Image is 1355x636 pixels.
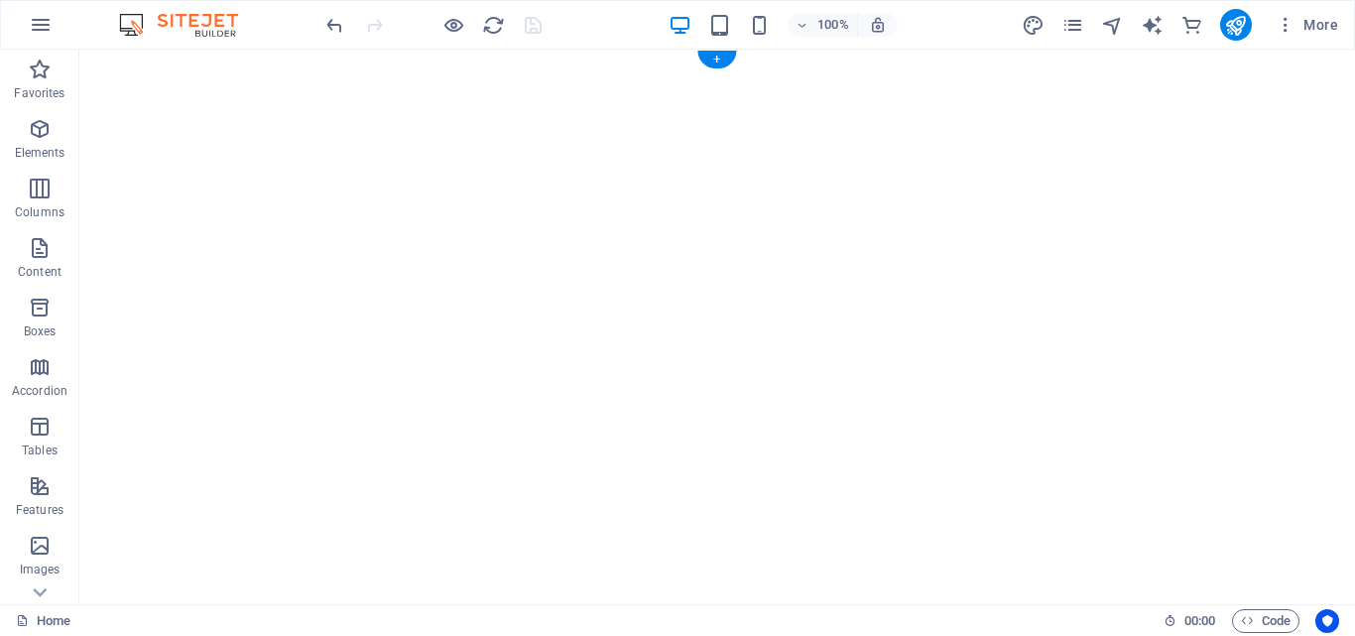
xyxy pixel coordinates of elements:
[114,13,263,37] img: Editor Logo
[15,145,65,161] p: Elements
[14,85,64,101] p: Favorites
[1268,9,1346,41] button: More
[323,14,346,37] i: Undo: change_data (Ctrl+Z)
[1141,13,1165,37] button: text_generator
[12,383,67,399] p: Accordion
[1315,609,1339,633] button: Usercentrics
[20,562,61,577] p: Images
[18,264,62,280] p: Content
[481,13,505,37] button: reload
[1141,14,1164,37] i: AI Writer
[1061,13,1085,37] button: pages
[322,13,346,37] button: undo
[1164,609,1216,633] h6: Session time
[869,16,887,34] i: On resize automatically adjust zoom level to fit chosen device.
[1198,613,1201,628] span: :
[1101,13,1125,37] button: navigator
[1232,609,1299,633] button: Code
[817,13,849,37] h6: 100%
[1061,14,1084,37] i: Pages (Ctrl+Alt+S)
[1180,14,1203,37] i: Commerce
[16,609,70,633] a: Click to cancel selection. Double-click to open Pages
[22,443,58,458] p: Tables
[15,204,64,220] p: Columns
[1184,609,1215,633] span: 00 00
[788,13,858,37] button: 100%
[1022,13,1046,37] button: design
[697,51,736,68] div: +
[1101,14,1124,37] i: Navigator
[1022,14,1045,37] i: Design (Ctrl+Alt+Y)
[16,502,63,518] p: Features
[1224,14,1247,37] i: Publish
[1180,13,1204,37] button: commerce
[1276,15,1338,35] span: More
[482,14,505,37] i: Reload page
[24,323,57,339] p: Boxes
[1220,9,1252,41] button: publish
[1241,609,1291,633] span: Code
